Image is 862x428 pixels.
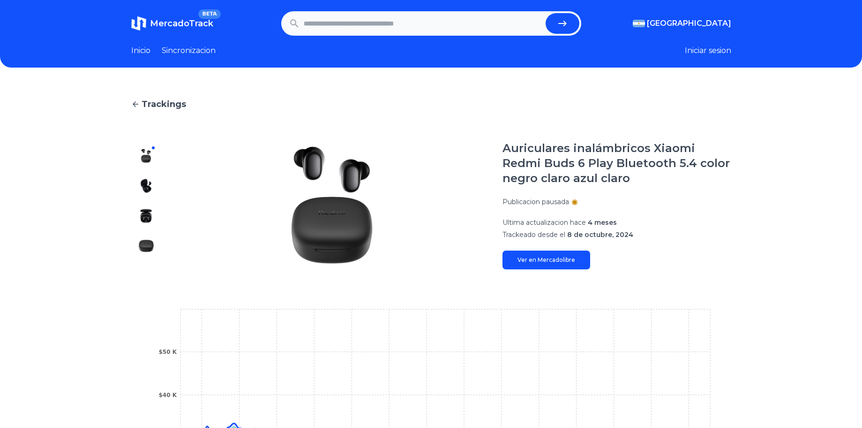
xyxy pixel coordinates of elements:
[633,20,645,27] img: Argentina
[198,9,220,19] span: BETA
[685,45,731,56] button: Iniciar sesion
[131,16,213,31] a: MercadoTrackBETA
[139,178,154,193] img: Auriculares inalámbricos Xiaomi Redmi Buds 6 Play Bluetooth 5.4 color negro claro azul claro
[502,251,590,269] a: Ver en Mercadolibre
[567,230,633,239] span: 8 de octubre, 2024
[150,18,213,29] span: MercadoTrack
[158,349,177,355] tspan: $50 K
[139,148,154,163] img: Auriculares inalámbricos Xiaomi Redmi Buds 6 Play Bluetooth 5.4 color negro claro azul claro
[502,230,565,239] span: Trackeado desde el
[142,98,186,111] span: Trackings
[162,45,216,56] a: Sincronizacion
[502,141,731,186] h1: Auriculares inalámbricos Xiaomi Redmi Buds 6 Play Bluetooth 5.4 color negro claro azul claro
[131,45,150,56] a: Inicio
[502,218,586,227] span: Ultima actualizacion hace
[139,238,154,253] img: Auriculares inalámbricos Xiaomi Redmi Buds 6 Play Bluetooth 5.4 color negro claro azul claro
[502,197,569,206] p: Publicacion pausada
[139,208,154,223] img: Auriculares inalámbricos Xiaomi Redmi Buds 6 Play Bluetooth 5.4 color negro claro azul claro
[131,98,731,111] a: Trackings
[633,18,731,29] button: [GEOGRAPHIC_DATA]
[180,141,484,269] img: Auriculares inalámbricos Xiaomi Redmi Buds 6 Play Bluetooth 5.4 color negro claro azul claro
[647,18,731,29] span: [GEOGRAPHIC_DATA]
[158,392,177,398] tspan: $40 K
[588,218,617,227] span: 4 meses
[131,16,146,31] img: MercadoTrack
